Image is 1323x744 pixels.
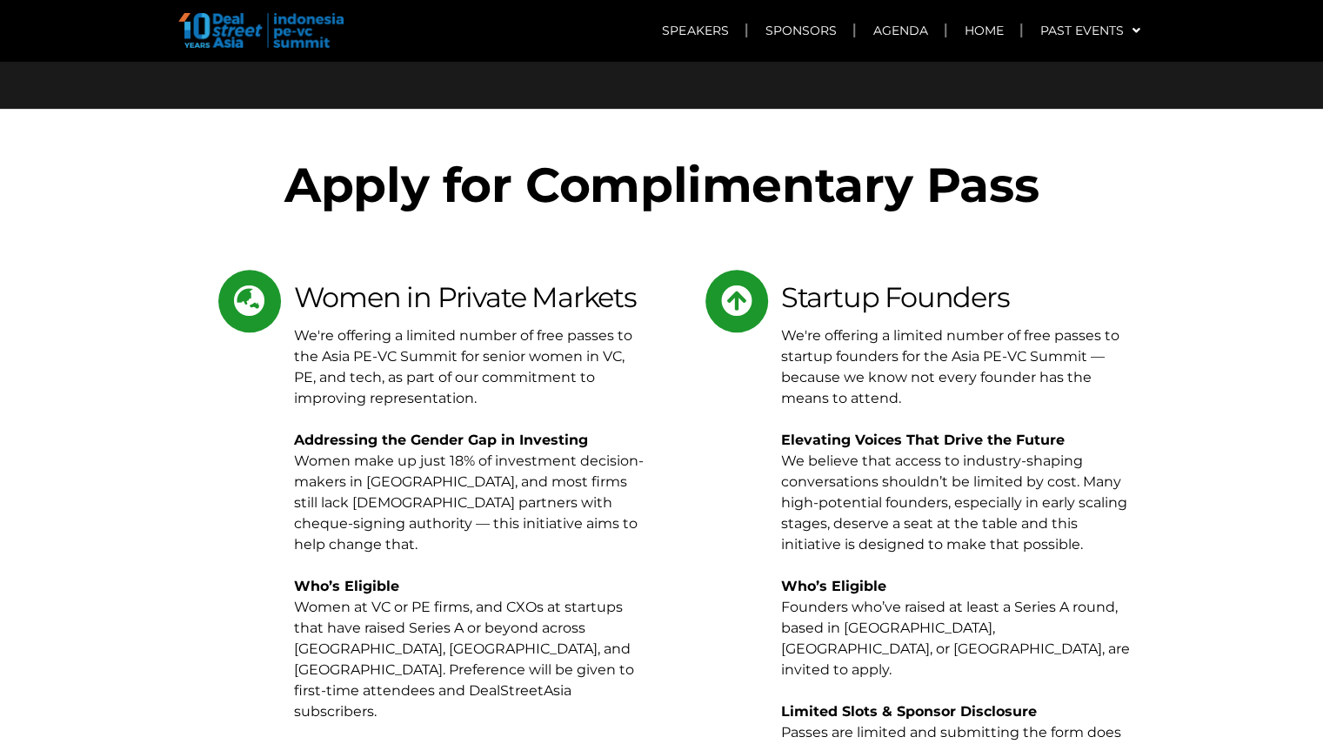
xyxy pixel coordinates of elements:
a: Speakers [645,10,745,50]
a: Agenda [855,10,945,50]
h2: Apply for Complimentary Pass [175,161,1149,209]
div: Women in Private Markets [294,277,648,312]
b: Who’s Eligible [294,578,399,594]
b: Who’s Eligible [781,578,886,594]
a: Past Events [1022,10,1157,50]
a: Home [946,10,1020,50]
div: Startup Founders [781,277,1135,312]
b: Addressing the Gender Gap in Investing [294,432,588,448]
b: Elevating Voices That Drive the Future [781,432,1065,448]
a: Sponsors [747,10,853,50]
b: Limited Slots & Sponsor Disclosure [781,703,1037,720]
